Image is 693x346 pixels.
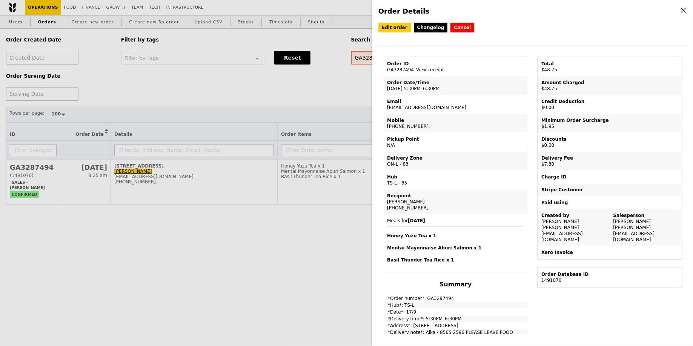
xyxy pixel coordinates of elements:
a: Changelog [414,23,448,32]
div: Charge ID [541,174,678,180]
div: Delivery Fee [541,155,678,161]
div: Minimum Order Surcharge [541,117,678,123]
h4: Honey Yuzu Tea x 1 [387,233,524,239]
td: *Address*: [STREET_ADDRESS] [384,323,527,329]
h4: Mentai Mayonnaise Aburi Salmon x 1 [387,245,524,251]
td: *Date*: 17/9 [384,309,527,315]
td: *Delivery time*: 5:30PM–6:30PM [384,316,527,322]
td: $1.95 [538,114,681,132]
td: N/A [384,133,527,151]
div: Paid using [541,200,678,206]
h4: Basil Thunder Tea Rice x 1 [387,257,524,263]
span: Meals for [387,218,524,263]
b: [DATE] [408,218,425,223]
td: GA3287494 [384,58,527,76]
td: [PHONE_NUMBER]. [384,114,527,132]
div: Recipient [387,193,524,199]
td: [DATE] 5:30PM–6:30PM [384,77,527,95]
td: $0.00 [538,95,681,114]
div: Stripe Customer [541,187,678,193]
td: [EMAIL_ADDRESS][DOMAIN_NAME] [384,95,527,114]
td: [PERSON_NAME] [PERSON_NAME][EMAIL_ADDRESS][DOMAIN_NAME] [610,209,682,246]
td: *Hub*: TS-L [384,302,527,308]
td: *Delivery note*: Alka - 8565 2596 PLEASE LEAVE FOOD OUTSIDE - RING ONCE ONLY [384,329,527,341]
td: ON-L - 83 [384,152,527,170]
td: [PERSON_NAME] [PERSON_NAME][EMAIL_ADDRESS][DOMAIN_NAME] [538,209,610,246]
div: Order Date/Time [387,80,524,86]
div: Mobile [387,117,524,123]
div: Pickup Point [387,136,524,142]
div: [PHONE_NUMBER]. [387,205,524,211]
div: Discounts [541,136,678,142]
button: Cancel [450,23,474,32]
div: Email [387,98,524,105]
div: Salesperson [613,212,679,218]
td: 1491070 [538,268,681,286]
div: Order ID [387,61,524,67]
div: Xero Invoice [541,249,678,255]
td: $48.75 [538,77,681,95]
h4: Summary [383,281,528,288]
td: $7.30 [538,152,681,170]
a: Edit order [378,23,411,32]
a: View receipt [416,67,444,72]
td: $0.00 [538,133,681,151]
div: Delivery Zone [387,155,524,161]
div: Hub [387,174,524,180]
td: TS-L - 35 [384,171,527,189]
div: Total [541,61,678,67]
td: $48.75 [538,58,681,76]
span: – [414,67,416,72]
div: Amount Charged [541,80,678,86]
td: *Order number*: GA3287494 [384,292,527,301]
span: Order Details [378,7,429,15]
div: [PERSON_NAME] [387,199,524,205]
div: Created by [541,212,607,218]
div: Credit Deduction [541,98,678,105]
div: Order Database ID [541,271,678,277]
